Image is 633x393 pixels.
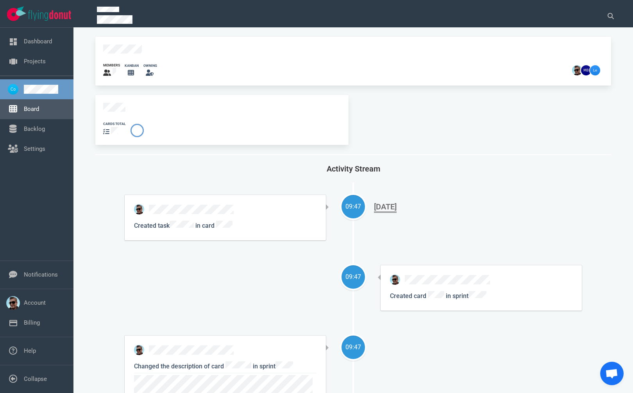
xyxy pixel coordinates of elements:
span: in card [194,222,232,229]
div: 09:47 [342,202,365,211]
a: Notifications [24,271,58,278]
img: 26 [134,345,144,355]
a: members [103,63,120,78]
div: [DATE] [374,202,397,213]
span: in sprint [446,292,486,300]
a: Billing [24,319,40,326]
img: Flying Donut text logo [28,10,71,21]
div: cards total [103,121,126,127]
p: Created card [390,291,572,301]
a: Projects [24,58,46,65]
span: in sprint [253,363,293,370]
img: 26 [590,65,600,75]
img: 26 [572,65,582,75]
span: Activity Stream [327,164,380,173]
a: Help [24,347,36,354]
img: 26 [581,65,591,75]
a: Account [24,299,46,306]
a: Collapse [24,375,47,382]
a: Board [24,105,39,113]
div: members [103,63,120,68]
div: 09:47 [342,343,365,352]
div: owning [143,63,157,68]
div: 09:47 [342,272,365,282]
p: Created task [134,221,316,231]
div: kanban [125,63,139,68]
img: 26 [134,204,144,214]
div: Open de chat [600,362,624,385]
img: 26 [390,275,400,285]
a: Dashboard [24,38,52,45]
a: Backlog [24,125,45,132]
a: Settings [24,145,45,152]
